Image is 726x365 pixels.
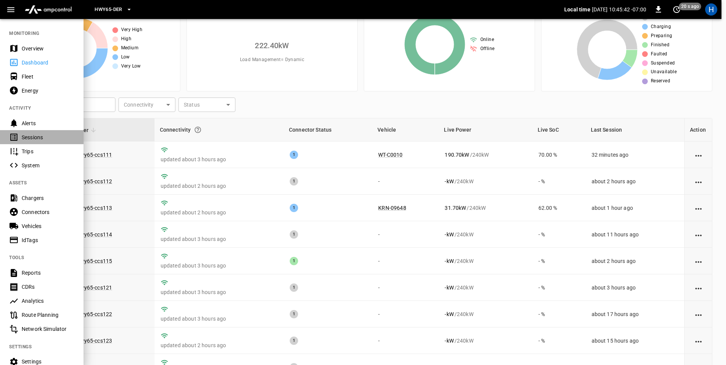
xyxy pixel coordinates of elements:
div: Network Simulator [22,325,74,333]
button: set refresh interval [671,3,683,16]
p: Local time [564,6,590,13]
div: Alerts [22,120,74,127]
div: profile-icon [705,3,717,16]
div: System [22,162,74,169]
span: HWY65-DER [95,5,122,14]
div: Energy [22,87,74,94]
div: CDRs [22,283,74,291]
div: Analytics [22,297,74,305]
p: [DATE] 10:45:42 -07:00 [592,6,646,13]
div: Reports [22,269,74,277]
div: Sessions [22,134,74,141]
div: Connectors [22,208,74,216]
img: ampcontrol.io logo [22,2,75,17]
div: Trips [22,148,74,155]
div: Vehicles [22,222,74,230]
div: Fleet [22,73,74,80]
div: Dashboard [22,59,74,66]
span: 20 s ago [679,3,701,10]
div: IdTags [22,236,74,244]
div: Route Planning [22,311,74,319]
div: Chargers [22,194,74,202]
div: Overview [22,45,74,52]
